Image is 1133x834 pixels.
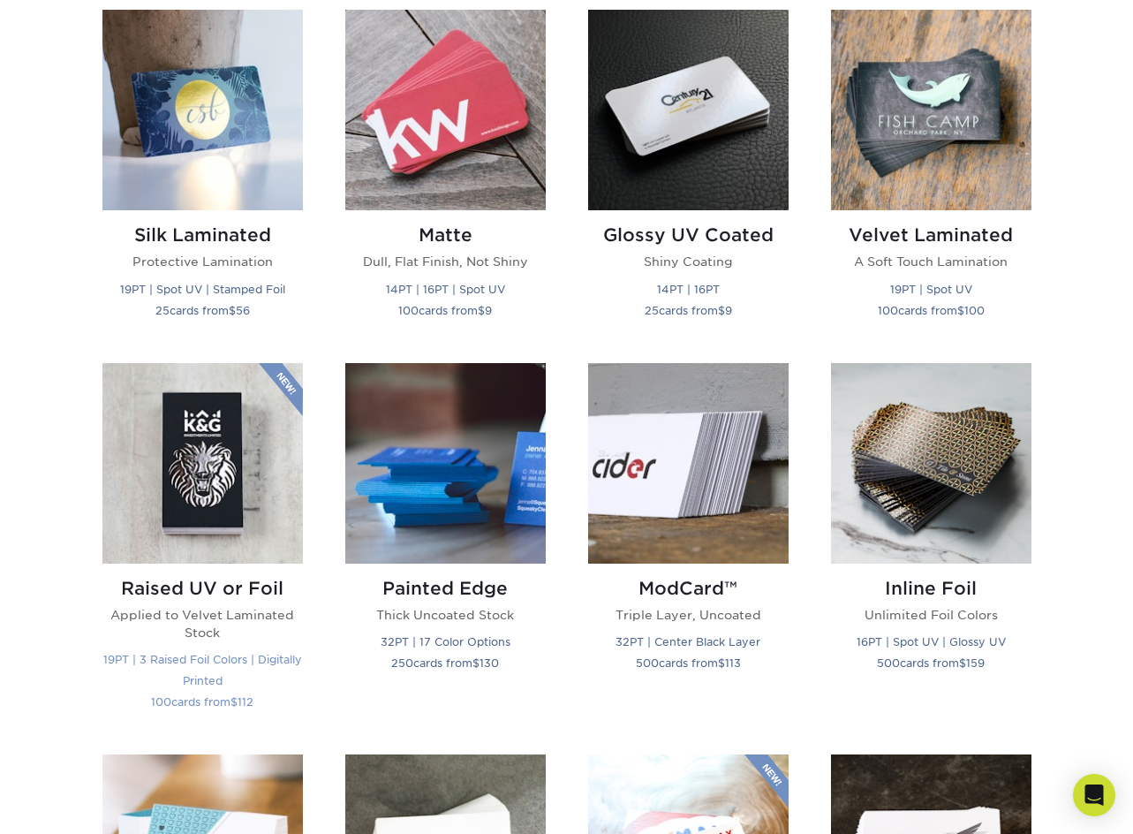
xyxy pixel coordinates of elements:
span: $ [478,304,485,317]
img: Matte Business Cards [345,10,546,210]
small: 14PT | 16PT | Spot UV [386,283,505,296]
a: Matte Business Cards Matte Dull, Flat Finish, Not Shiny 14PT | 16PT | Spot UV 100cards from$9 [345,10,546,341]
span: $ [230,695,238,709]
small: 19PT | Spot UV | Stamped Foil [120,283,285,296]
p: Applied to Velvet Laminated Stock [102,606,303,642]
h2: Matte [345,224,546,246]
img: New Product [259,363,303,416]
span: 56 [236,304,250,317]
span: $ [718,656,725,670]
a: Velvet Laminated Business Cards Velvet Laminated A Soft Touch Lamination 19PT | Spot UV 100cards ... [831,10,1031,341]
a: Silk Laminated Business Cards Silk Laminated Protective Lamination 19PT | Spot UV | Stamped Foil ... [102,10,303,341]
small: cards from [878,304,985,317]
span: 100 [398,304,419,317]
small: cards from [151,695,253,709]
h2: ModCard™ [588,578,789,599]
small: cards from [398,304,492,317]
small: cards from [645,304,732,317]
h2: Glossy UV Coated [588,224,789,246]
span: $ [229,304,236,317]
span: 250 [391,656,413,670]
img: ModCard™ Business Cards [588,363,789,564]
h2: Painted Edge [345,578,546,599]
p: Protective Lamination [102,253,303,270]
h2: Silk Laminated [102,224,303,246]
a: Inline Foil Business Cards Inline Foil Unlimited Foil Colors 16PT | Spot UV | Glossy UV 500cards ... [831,363,1031,734]
a: ModCard™ Business Cards ModCard™ Triple Layer, Uncoated 32PT | Center Black Layer 500cards from$113 [588,363,789,734]
span: 100 [964,304,985,317]
span: 25 [155,304,170,317]
small: 32PT | Center Black Layer [616,635,760,648]
a: Glossy UV Coated Business Cards Glossy UV Coated Shiny Coating 14PT | 16PT 25cards from$9 [588,10,789,341]
span: 113 [725,656,741,670]
span: 500 [877,656,900,670]
img: Painted Edge Business Cards [345,363,546,564]
span: 100 [878,304,898,317]
span: 25 [645,304,659,317]
span: 100 [151,695,171,709]
p: Dull, Flat Finish, Not Shiny [345,253,546,270]
span: 9 [725,304,732,317]
span: $ [959,656,966,670]
span: 500 [636,656,659,670]
iframe: Google Customer Reviews [4,780,150,828]
h2: Raised UV or Foil [102,578,303,599]
span: $ [718,304,725,317]
small: 32PT | 17 Color Options [381,635,510,648]
h2: Velvet Laminated [831,224,1031,246]
p: Thick Uncoated Stock [345,606,546,624]
small: cards from [155,304,250,317]
img: Silk Laminated Business Cards [102,10,303,210]
span: 130 [480,656,499,670]
h2: Inline Foil [831,578,1031,599]
img: Raised UV or Foil Business Cards [102,363,303,564]
small: 14PT | 16PT [657,283,720,296]
img: Velvet Laminated Business Cards [831,10,1031,210]
a: Raised UV or Foil Business Cards Raised UV or Foil Applied to Velvet Laminated Stock 19PT | 3 Rai... [102,363,303,734]
img: Glossy UV Coated Business Cards [588,10,789,210]
a: Painted Edge Business Cards Painted Edge Thick Uncoated Stock 32PT | 17 Color Options 250cards fr... [345,363,546,734]
img: Inline Foil Business Cards [831,363,1031,564]
small: cards from [877,656,985,670]
small: cards from [391,656,499,670]
p: Unlimited Foil Colors [831,606,1031,624]
span: $ [472,656,480,670]
span: 159 [966,656,985,670]
small: cards from [636,656,741,670]
p: A Soft Touch Lamination [831,253,1031,270]
div: Open Intercom Messenger [1073,774,1115,816]
span: 112 [238,695,253,709]
small: 16PT | Spot UV | Glossy UV [857,635,1006,648]
span: $ [957,304,964,317]
span: 9 [485,304,492,317]
p: Triple Layer, Uncoated [588,606,789,624]
p: Shiny Coating [588,253,789,270]
small: 19PT | Spot UV [890,283,972,296]
img: New Product [744,754,789,807]
small: 19PT | 3 Raised Foil Colors | Digitally Printed [103,653,302,687]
